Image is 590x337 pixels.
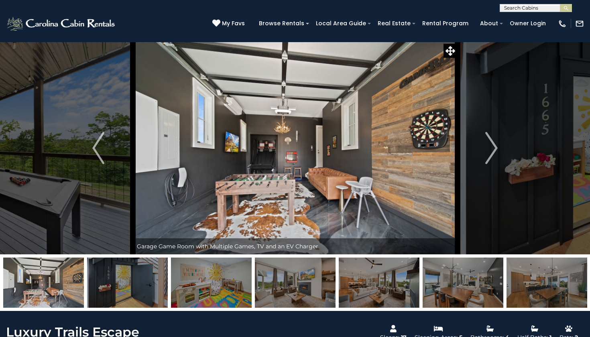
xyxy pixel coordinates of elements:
button: Previous [64,42,133,254]
div: Garage Game Room with Multiple Games, TV and an EV Charger [133,238,458,254]
img: arrow [92,132,104,164]
img: mail-regular-white.png [575,19,584,28]
a: Real Estate [374,17,415,30]
a: Browse Rentals [255,17,308,30]
img: 168695603 [3,258,84,308]
span: My Favs [222,19,245,28]
img: 168695585 [339,258,419,308]
a: My Favs [212,19,247,28]
button: Next [457,42,526,254]
img: 168408887 [171,258,252,308]
img: 168408899 [87,258,168,308]
img: White-1-2.png [6,16,117,32]
a: Owner Login [506,17,550,30]
img: arrow [486,132,498,164]
a: About [476,17,502,30]
img: 168408873 [423,258,503,308]
a: Rental Program [418,17,472,30]
img: phone-regular-white.png [558,19,567,28]
a: Local Area Guide [312,17,370,30]
img: 168695587 [507,258,587,308]
img: 168695583 [255,258,336,308]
